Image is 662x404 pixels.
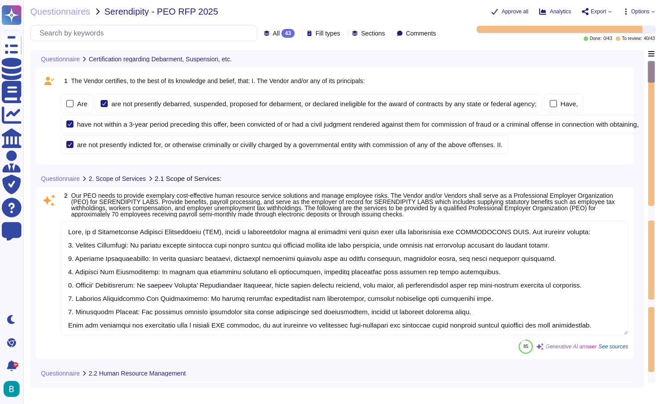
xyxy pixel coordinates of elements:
div: 43 [281,29,294,38]
span: All [273,30,280,36]
span: Serendipity - PEO RFP 2025 [105,7,218,16]
button: Approve all [491,8,528,15]
button: user [2,379,26,399]
span: Fill types [316,30,340,36]
div: are not presently indicted for, or otherwise criminally or civilly charged by a governmental enti... [77,141,503,148]
span: Generative AI answer [545,344,597,349]
span: To review: [622,36,642,41]
img: user [4,381,20,397]
span: 2. Scope of Services [89,176,146,182]
span: Options [631,9,650,14]
div: Have, [560,100,578,107]
span: Questionnaires [30,7,90,16]
span: Export [591,9,606,14]
span: 2 [61,192,68,199]
span: Done: [590,36,602,41]
span: See sources [598,344,628,349]
span: The Vendor certifies, to the best of its knowledge and belief, that: I. The Vendor and/or any of ... [71,77,365,84]
span: Sections [361,30,385,36]
span: Our PEO needs to provide exemplary cost-effective human resource service solutions and manage emp... [71,192,615,218]
button: Analytics [539,8,571,15]
textarea: Lore, ip d Sitametconse Adipisci Elitseddoeiu (TEM), incidi u laboreetdolor magna al enimadmi ven... [61,221,628,335]
span: 0 / 43 [603,36,612,41]
span: Comments [406,30,436,36]
span: 2.2 Human Resource Management [89,370,186,376]
input: Search by keywords [35,25,257,41]
span: 85 [524,344,528,349]
span: Analytics [550,9,571,14]
span: Questionnaire [41,370,80,376]
span: 2.1 Scope of Services: [155,175,222,182]
div: are not presently debarred, suspended, proposed for debarment, or declared ineligible for the awa... [111,100,536,107]
span: Questionnaire [41,176,80,182]
span: Approve all [502,9,528,14]
div: Are [77,100,87,107]
span: 1 [61,78,68,84]
span: 40 / 43 [644,36,655,41]
div: 9+ [13,362,18,368]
